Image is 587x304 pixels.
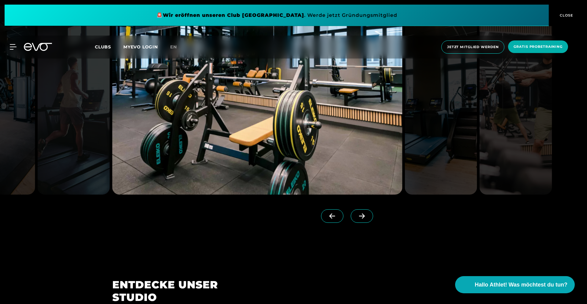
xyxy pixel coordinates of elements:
a: Clubs [95,44,123,50]
span: Gratis Probetraining [514,44,563,49]
img: evofitness [480,6,552,195]
button: Hallo Athlet! Was möchtest du tun? [455,276,575,293]
img: evofitness [405,6,477,195]
a: Jetzt Mitglied werden [439,40,506,54]
button: CLOSE [549,5,582,26]
span: Clubs [95,44,111,50]
a: en [170,44,184,51]
a: MYEVO LOGIN [123,44,158,50]
span: en [170,44,177,50]
span: CLOSE [558,13,573,18]
span: Hallo Athlet! Was möchtest du tun? [475,281,567,289]
h2: ENTDECKE UNSER STUDIO [112,279,222,304]
span: Jetzt Mitglied werden [447,44,499,50]
a: Gratis Probetraining [506,40,570,54]
img: evofitness [112,6,402,195]
img: evofitness [37,6,110,195]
